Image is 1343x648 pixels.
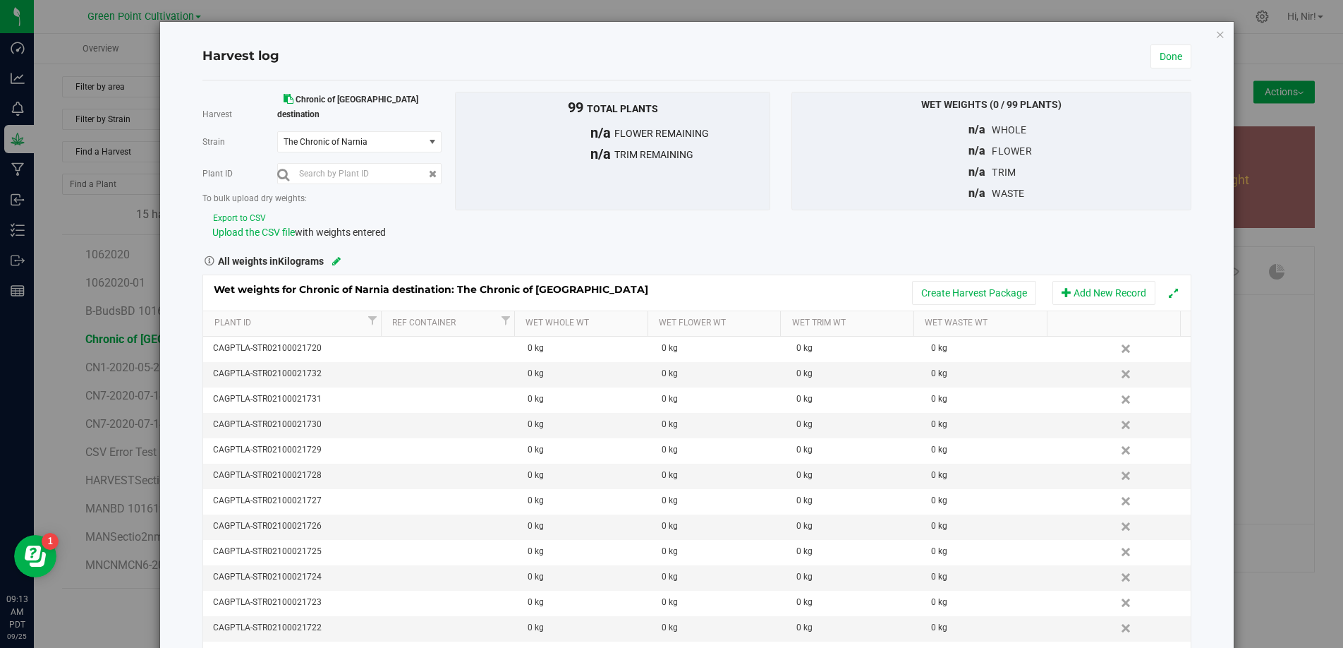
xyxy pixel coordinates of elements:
div: CAGPTLA-STR02100021725 [213,545,382,558]
div: 0 kg [528,342,651,355]
div: 0 kg [528,392,651,406]
a: Delete [1117,416,1138,434]
a: Delete [1117,441,1138,460]
div: 0 kg [528,418,651,431]
a: Filter [364,311,381,329]
div: 0 kg [528,621,651,635]
div: 0 kg [662,418,785,431]
a: Plant Id [214,318,364,329]
span: n/a [968,123,985,136]
span: The Chronic of Narnia [284,137,412,147]
a: Delete [1117,619,1138,637]
div: 0 kg [796,342,920,355]
div: 0 kg [662,520,785,533]
div: 0 kg [796,418,920,431]
div: 0 kg [662,570,785,584]
a: Wet Trim Wt [792,318,909,329]
div: 0 kg [796,469,920,482]
div: 0 kg [528,545,651,558]
div: 0 kg [528,367,651,380]
div: 0 kg [931,596,1055,609]
a: Delete [1117,517,1138,536]
span: Wet Weights [921,99,988,110]
span: trim [992,167,1016,178]
h5: To bulk upload dry weights: [202,194,444,203]
a: Filter [497,311,514,329]
div: CAGPTLA-STR02100021726 [213,520,382,533]
div: 0 kg [796,621,920,635]
div: 0 kg [528,494,651,508]
div: 0 kg [528,443,651,457]
input: Search by Plant ID [277,163,442,184]
div: 0 kg [931,342,1055,355]
a: Delete [1117,568,1138,587]
div: CAGPTLA-STR02100021724 [213,570,382,584]
span: Wet weights for Chronic of Narnia destination: The Chronic of [GEOGRAPHIC_DATA] [214,283,662,296]
a: Done [1150,44,1191,68]
div: CAGPTLA-STR02100021729 [213,443,382,457]
div: 0 kg [662,469,785,482]
div: 0 kg [796,494,920,508]
span: flower remaining [614,126,770,141]
span: trim remaining [614,148,770,162]
div: 0 kg [931,621,1055,635]
div: 0 kg [931,545,1055,558]
iframe: Resource center unread badge [42,533,59,550]
div: CAGPTLA-STR02100021732 [213,367,382,380]
iframe: Resource center [14,535,56,577]
div: 0 kg [662,596,785,609]
span: n/a [968,165,985,179]
div: CAGPTLA-STR02100021727 [213,494,382,508]
a: Wet Whole Wt [525,318,642,329]
span: n/a [456,143,614,164]
span: whole [992,124,1026,136]
div: 0 kg [662,392,785,406]
span: Kilograms [278,256,324,267]
button: Add New Record [1052,281,1155,305]
div: 0 kg [796,520,920,533]
div: 0 kg [528,520,651,533]
div: 0 kg [796,443,920,457]
div: 0 kg [931,494,1055,508]
div: 0 kg [662,443,785,457]
span: Strain [202,137,225,147]
div: 0 kg [931,443,1055,457]
span: 99 [568,99,583,116]
strong: All weights in [218,251,324,269]
div: 0 kg [528,570,651,584]
div: CAGPTLA-STR02100021731 [213,392,382,406]
div: CAGPTLA-STR02100021730 [213,418,382,431]
a: Delete [1117,365,1138,383]
div: 0 kg [528,596,651,609]
span: select [423,132,441,152]
div: 0 kg [931,418,1055,431]
span: total plants [587,103,658,114]
div: 0 kg [931,392,1055,406]
span: n/a [968,186,985,200]
div: CAGPTLA-STR02100021722 [213,621,382,635]
div: 0 kg [931,520,1055,533]
div: 0 kg [662,545,785,558]
a: Delete [1117,492,1138,510]
div: 0 kg [796,392,920,406]
div: 0 kg [528,469,651,482]
div: 0 kg [796,367,920,380]
span: flower [992,145,1032,157]
a: Delete [1117,594,1138,612]
div: with weights entered [212,225,444,240]
a: Ref Container [392,318,497,329]
span: Harvest [202,109,232,119]
h4: Harvest log [202,47,279,66]
div: 0 kg [662,367,785,380]
div: CAGPTLA-STR02100021720 [213,342,382,355]
div: 0 kg [796,545,920,558]
div: CAGPTLA-STR02100021723 [213,596,382,609]
div: 0 kg [931,570,1055,584]
div: CAGPTLA-STR02100021728 [213,469,382,482]
div: 0 kg [796,596,920,609]
span: waste [992,188,1024,199]
button: Expand [1163,282,1184,303]
a: Delete [1117,543,1138,561]
div: 0 kg [662,494,785,508]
